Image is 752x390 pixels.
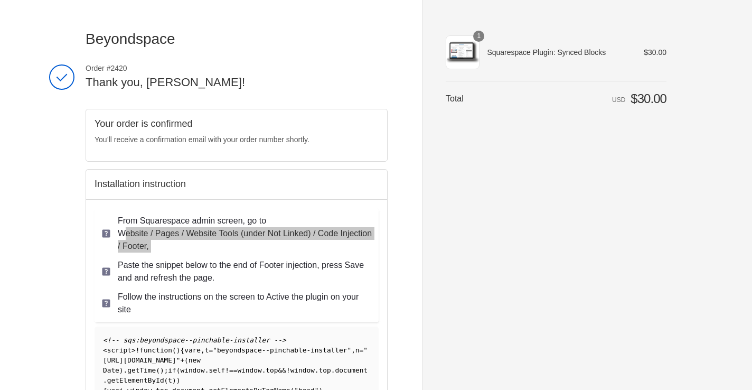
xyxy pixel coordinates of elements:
span: . [103,376,107,384]
span: . [331,366,335,374]
span: Beyondspace [86,31,175,47]
span: = [360,346,364,354]
span: ) [119,366,124,374]
span: ( [164,376,168,384]
span: window [290,366,315,374]
span: ) [176,346,181,354]
span: < [103,346,107,354]
span: . [315,366,319,374]
span: Squarespace Plugin: Synced Blocks [487,48,629,57]
span: ) [176,376,181,384]
span: ! [136,346,140,354]
span: && [278,366,286,374]
p: From Squarespace admin screen, go to Website / Pages / Website Tools (under Not Linked) / Code In... [118,215,372,253]
span: ( [176,366,181,374]
span: !== [225,366,237,374]
span: . [262,366,266,374]
span: document [335,366,368,374]
span: ) [160,366,164,374]
h2: Thank you, [PERSON_NAME]! [86,75,388,90]
span: top [266,366,278,374]
span: { [180,346,184,354]
span: window [181,366,205,374]
span: Order #2420 [86,63,388,73]
span: t [168,376,172,384]
span: new [189,356,201,364]
span: . [124,366,128,374]
span: function [139,346,172,354]
span: getElementById [107,376,164,384]
span: ( [172,346,176,354]
span: ( [156,366,160,374]
span: top [319,366,331,374]
p: Follow the instructions on the screen to Active the plugin on your site [118,291,372,316]
span: e [196,346,201,354]
span: t [205,346,209,354]
h2: Installation instruction [95,178,379,190]
span: , [351,346,355,354]
p: You’ll receive a confirmation email with your order number shortly. [95,134,379,145]
span: > [131,346,136,354]
span: n [355,346,360,354]
span: ) [172,376,176,384]
span: "beyondspace--pinchable-installer" [213,346,351,354]
span: window [237,366,261,374]
span: self [209,366,225,374]
span: getTime [127,366,156,374]
span: 1 [473,31,484,42]
span: ; [164,366,168,374]
span: ! [286,366,290,374]
span: ( [184,356,189,364]
span: Total [446,94,464,103]
p: Paste the snippet below to the end of Footer injection, press Save and and refresh the page. [118,259,372,284]
span: script [107,346,131,354]
span: $30.00 [631,91,666,106]
span: var [184,346,196,354]
h2: Your order is confirmed [95,118,379,130]
span: if [168,366,176,374]
span: Date [103,366,119,374]
span: = [209,346,213,354]
span: , [201,346,205,354]
span: <!-- sqs:beyondspace--pinchable-installer --> [103,336,286,344]
span: + [180,356,184,364]
span: $30.00 [644,48,666,57]
span: . [205,366,209,374]
span: "[URL][DOMAIN_NAME]" [103,346,368,364]
span: USD [612,96,625,104]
